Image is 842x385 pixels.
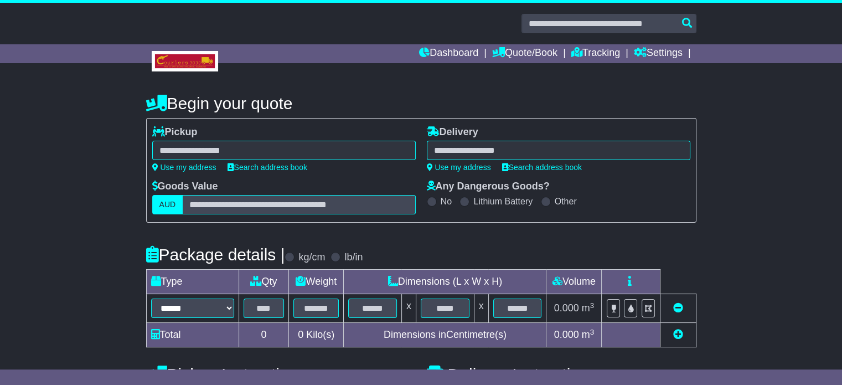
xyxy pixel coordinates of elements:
[427,181,550,193] label: Any Dangerous Goods?
[289,270,344,294] td: Weight
[239,323,289,347] td: 0
[582,329,595,340] span: m
[152,195,183,214] label: AUD
[554,329,579,340] span: 0.000
[441,196,452,207] label: No
[582,302,595,314] span: m
[289,323,344,347] td: Kilo(s)
[590,301,595,310] sup: 3
[571,44,620,63] a: Tracking
[546,270,602,294] td: Volume
[673,329,683,340] a: Add new item
[492,44,557,63] a: Quote/Book
[427,163,491,172] a: Use my address
[298,251,325,264] label: kg/cm
[555,196,577,207] label: Other
[634,44,683,63] a: Settings
[427,126,478,138] label: Delivery
[673,302,683,314] a: Remove this item
[239,270,289,294] td: Qty
[554,302,579,314] span: 0.000
[146,270,239,294] td: Type
[152,181,218,193] label: Goods Value
[473,196,533,207] label: Lithium Battery
[146,94,696,112] h4: Begin your quote
[146,323,239,347] td: Total
[474,294,488,323] td: x
[590,328,595,336] sup: 3
[228,163,307,172] a: Search address book
[344,251,363,264] label: lb/in
[344,323,546,347] td: Dimensions in Centimetre(s)
[427,365,696,383] h4: Delivery Instructions
[344,270,546,294] td: Dimensions (L x W x H)
[298,329,303,340] span: 0
[152,126,198,138] label: Pickup
[419,44,478,63] a: Dashboard
[502,163,582,172] a: Search address book
[401,294,416,323] td: x
[146,245,285,264] h4: Package details |
[146,365,416,383] h4: Pickup Instructions
[152,163,216,172] a: Use my address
